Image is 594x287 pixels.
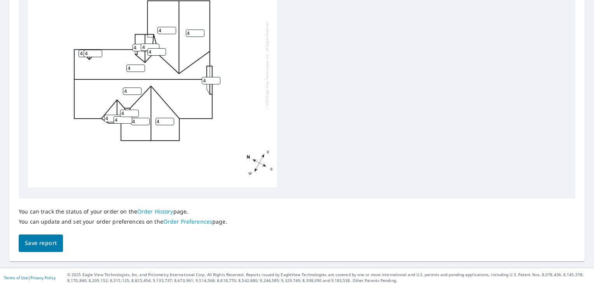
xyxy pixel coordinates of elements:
p: | [4,275,56,280]
button: Save report [19,234,63,252]
a: Order History [137,208,173,215]
span: Save report [25,238,57,248]
a: Terms of Use [4,275,28,280]
p: You can update and set your order preferences on the page. [19,218,227,225]
a: Privacy Policy [30,275,56,280]
p: You can track the status of your order on the page. [19,208,227,215]
a: Order Preferences [163,218,212,225]
p: © 2025 Eagle View Technologies, Inc. and Pictometry International Corp. All Rights Reserved. Repo... [67,272,590,283]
